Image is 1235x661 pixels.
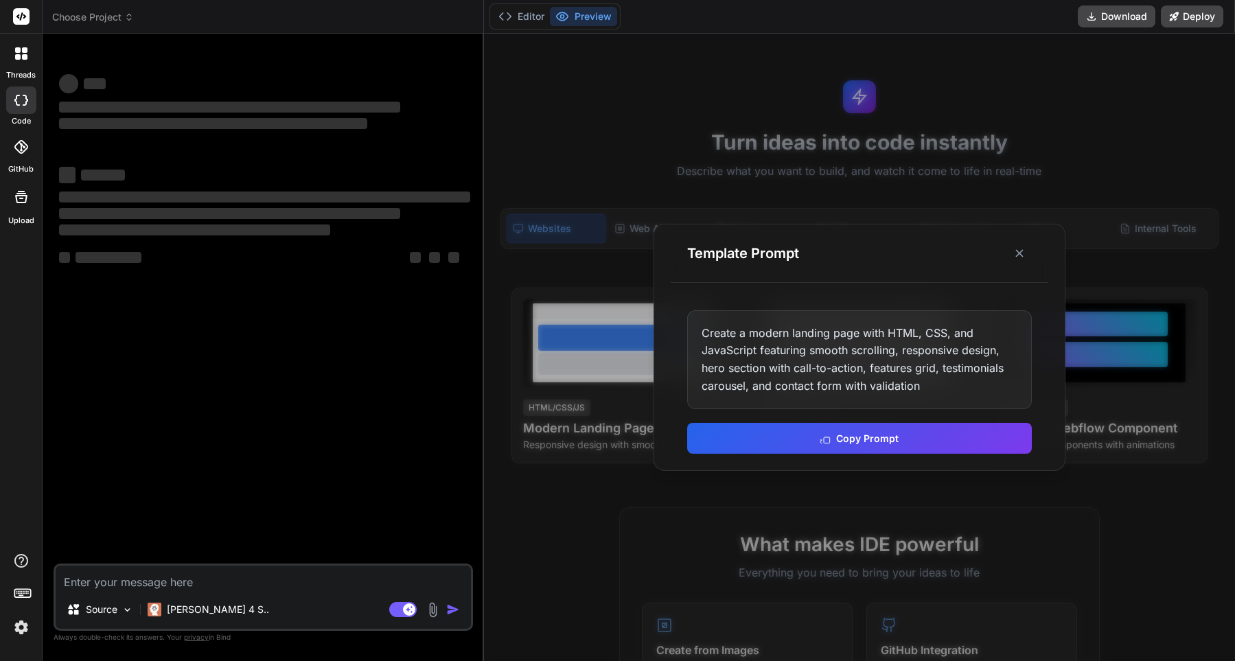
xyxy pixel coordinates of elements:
[84,78,106,89] span: ‌
[59,192,470,202] span: ‌
[410,252,421,263] span: ‌
[687,310,1032,409] div: Create a modern landing page with HTML, CSS, and JavaScript featuring smooth scrolling, responsiv...
[493,7,550,26] button: Editor
[429,252,440,263] span: ‌
[54,631,473,644] p: Always double-check its answers. Your in Bind
[6,69,36,81] label: threads
[59,74,78,93] span: ‌
[687,423,1032,454] button: Copy Prompt
[59,252,70,263] span: ‌
[122,604,133,616] img: Pick Models
[10,616,33,639] img: settings
[8,163,34,175] label: GitHub
[687,244,799,263] h3: Template Prompt
[76,252,141,263] span: ‌
[81,170,125,181] span: ‌
[59,118,367,129] span: ‌
[425,602,441,618] img: attachment
[59,102,400,113] span: ‌
[184,633,209,641] span: privacy
[1078,5,1155,27] button: Download
[59,167,76,183] span: ‌
[86,603,117,616] p: Source
[59,208,400,219] span: ‌
[12,115,31,127] label: code
[1161,5,1223,27] button: Deploy
[8,215,34,227] label: Upload
[59,224,330,235] span: ‌
[550,7,617,26] button: Preview
[446,603,460,616] img: icon
[52,10,134,24] span: Choose Project
[448,252,459,263] span: ‌
[167,603,269,616] p: [PERSON_NAME] 4 S..
[148,603,161,616] img: Claude 4 Sonnet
